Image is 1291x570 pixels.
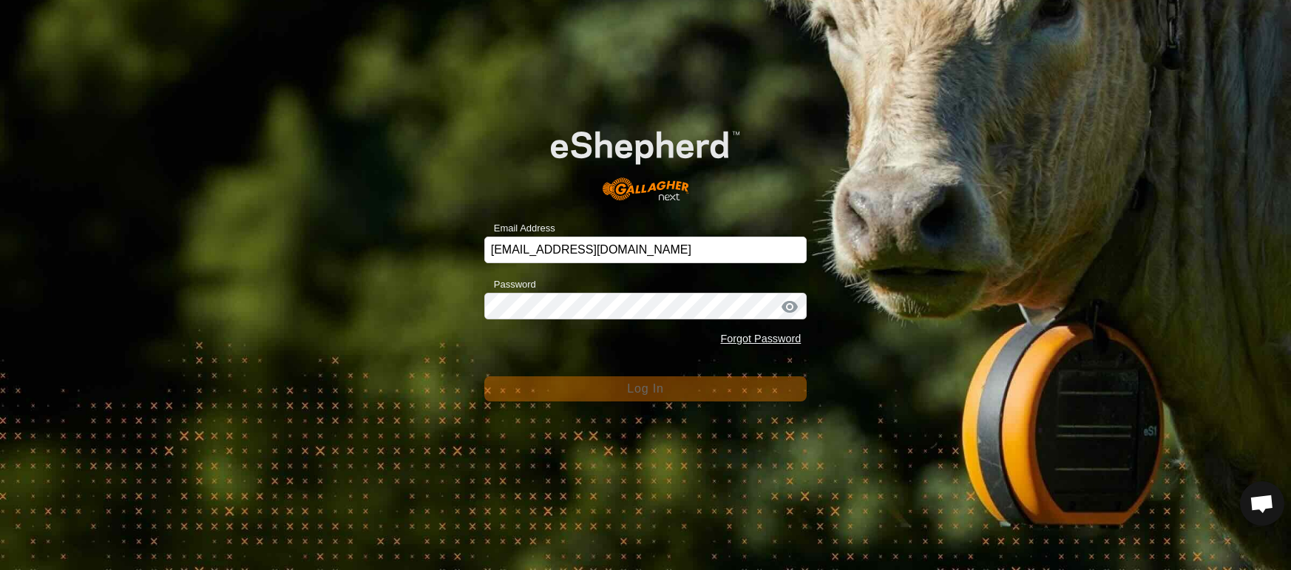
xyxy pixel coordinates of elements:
[1240,481,1284,526] div: Open chat
[484,277,536,292] label: Password
[484,376,807,401] button: Log In
[484,237,807,263] input: Email Address
[516,104,774,214] img: E-shepherd Logo
[720,333,801,345] a: Forgot Password
[627,382,663,395] span: Log In
[484,221,555,236] label: Email Address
